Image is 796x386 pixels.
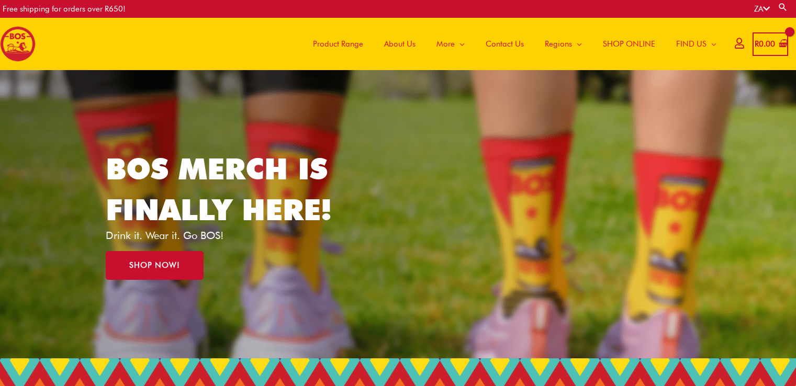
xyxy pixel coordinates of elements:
span: More [436,28,455,60]
a: Search button [778,2,788,12]
a: More [426,18,475,70]
a: ZA [754,4,770,14]
nav: Site Navigation [295,18,727,70]
a: About Us [374,18,426,70]
a: SHOP NOW! [106,251,204,280]
span: Product Range [313,28,363,60]
span: FIND US [676,28,707,60]
a: Product Range [302,18,374,70]
span: SHOP NOW! [129,262,180,269]
span: Contact Us [486,28,524,60]
a: Regions [534,18,592,70]
a: SHOP ONLINE [592,18,666,70]
bdi: 0.00 [755,39,775,49]
a: BOS MERCH IS FINALLY HERE! [106,151,332,227]
p: Drink it. Wear it. Go BOS! [106,230,347,241]
a: Contact Us [475,18,534,70]
span: SHOP ONLINE [603,28,655,60]
span: Regions [545,28,572,60]
a: View Shopping Cart, empty [753,32,788,56]
span: About Us [384,28,416,60]
span: R [755,39,759,49]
